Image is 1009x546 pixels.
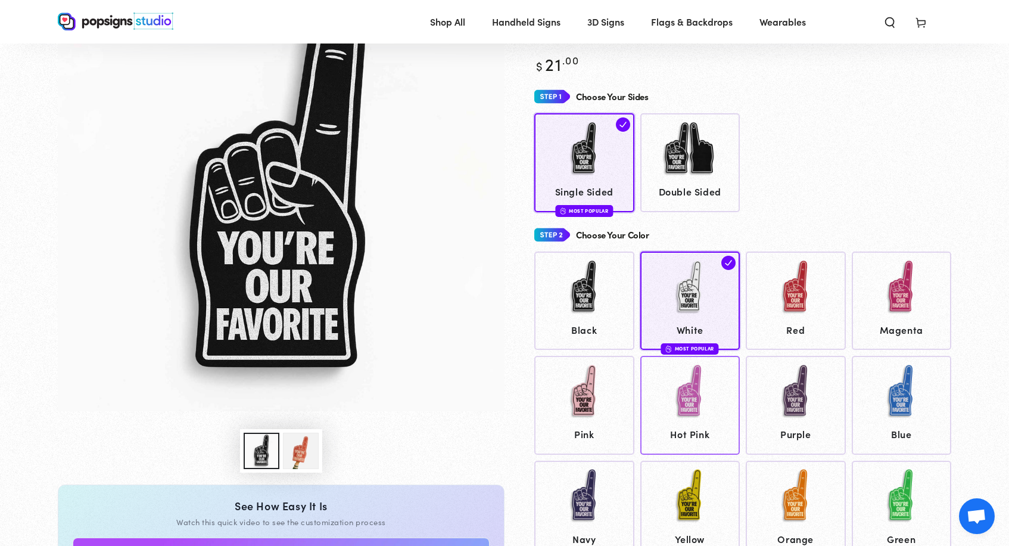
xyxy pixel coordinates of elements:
[642,6,742,38] a: Flags & Backdrops
[73,517,490,528] div: Watch this quick video to see the customization process
[646,183,734,200] span: Double Sided
[871,466,931,526] img: Green
[752,426,840,443] span: Purple
[640,113,740,212] a: Double Sided Double Sided
[852,356,952,454] a: Blue Blue
[759,13,806,30] span: Wearables
[555,205,613,216] div: Most Popular
[555,466,614,526] img: Navy
[857,426,946,443] span: Blue
[666,345,672,353] img: fire.svg
[540,426,629,443] span: Pink
[578,6,633,38] a: 3D Signs
[430,13,465,30] span: Shop All
[534,51,579,76] bdi: 21
[660,362,720,421] img: Hot Pink
[540,183,629,200] span: Single Sided
[534,224,570,246] img: Step 2
[540,321,629,339] span: Black
[73,500,490,513] div: See How Easy It Is
[536,57,543,74] span: $
[752,321,840,339] span: Red
[555,362,614,421] img: Pink
[534,113,634,212] a: Single Sided Single Sided Most Popular
[660,258,720,317] img: White
[852,252,952,350] a: Magenta Magenta
[959,498,995,534] div: Open chat
[750,6,815,38] a: Wearables
[746,356,846,454] a: Purple Purple
[640,252,740,350] a: White White Most Popular
[660,466,720,526] img: Yellow
[660,119,720,179] img: Double Sided
[534,356,634,454] a: Pink Pink
[562,52,579,67] sup: .00
[651,13,733,30] span: Flags & Backdrops
[871,258,931,317] img: Magenta
[483,6,569,38] a: Handheld Signs
[421,6,474,38] a: Shop All
[58,13,173,30] img: Popsigns Studio
[661,343,719,355] div: Most Popular
[871,362,931,421] img: Blue
[560,207,566,215] img: fire.svg
[766,466,826,526] img: Orange
[534,86,570,108] img: Step 1
[587,13,624,30] span: 3D Signs
[534,252,634,350] a: Black Black
[640,356,740,454] a: Hot Pink Hot Pink
[646,321,734,339] span: White
[646,426,734,443] span: Hot Pink
[766,362,826,421] img: Purple
[555,119,614,179] img: Single Sided
[874,8,905,35] summary: Search our site
[857,321,946,339] span: Magenta
[721,256,736,270] img: check.svg
[576,230,649,240] h4: Choose Your Color
[244,433,279,469] button: Load image 1 in gallery view
[283,433,319,469] button: Load image 2 in gallery view
[492,13,560,30] span: Handheld Signs
[555,258,614,317] img: Black
[766,258,826,317] img: Red
[576,92,649,102] h4: Choose Your Sides
[616,117,630,132] img: check.svg
[746,252,846,350] a: Red Red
